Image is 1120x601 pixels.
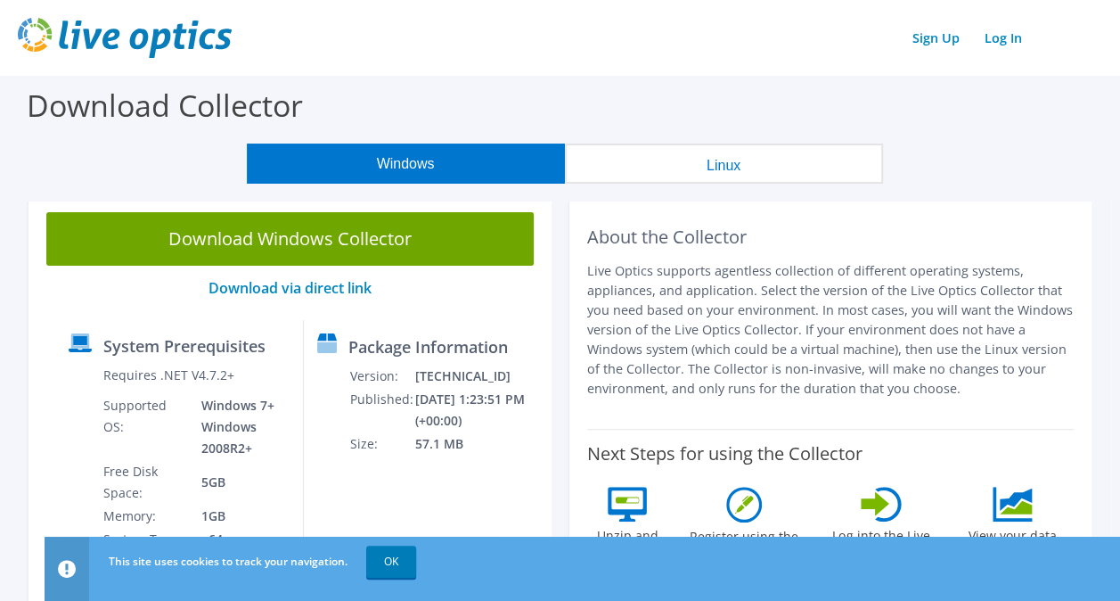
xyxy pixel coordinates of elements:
td: Supported OS: [102,394,187,460]
label: System Prerequisites [103,337,266,355]
a: Log In [976,25,1031,51]
td: Published: [349,388,414,432]
a: OK [366,546,416,578]
label: Download Collector [27,85,303,126]
label: Package Information [348,338,508,356]
td: Windows 7+ Windows 2008R2+ [188,394,290,460]
label: Requires .NET V4.7.2+ [103,366,234,384]
td: Size: [349,432,414,456]
label: Next Steps for using the Collector [587,443,862,465]
td: x64 [188,528,290,551]
button: Windows [247,144,565,184]
a: Download via direct link [208,278,372,298]
button: Linux [565,144,883,184]
td: 57.1 MB [414,432,544,456]
a: Sign Up [903,25,969,51]
td: [DATE] 1:23:51 PM (+00:00) [414,388,544,432]
td: System Type: [102,528,187,551]
td: 1GB [188,505,290,528]
p: Live Optics supports agentless collection of different operating systems, appliances, and applica... [587,261,1075,399]
img: live_optics_svg.svg [18,18,232,58]
td: Free Disk Space: [102,460,187,505]
h2: About the Collector [587,226,1075,248]
label: Log into the Live Optics portal and view your project [820,522,943,580]
td: Version: [349,365,414,388]
span: This site uses cookies to track your navigation. [109,554,347,569]
td: 5GB [188,460,290,505]
td: Memory: [102,505,187,528]
label: Register using the line in your welcome email [678,523,812,581]
td: [TECHNICAL_ID] [414,365,544,388]
label: Unzip and run the .exe [587,522,669,563]
label: View your data within the project [952,522,1075,563]
a: Download Windows Collector [46,212,534,266]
